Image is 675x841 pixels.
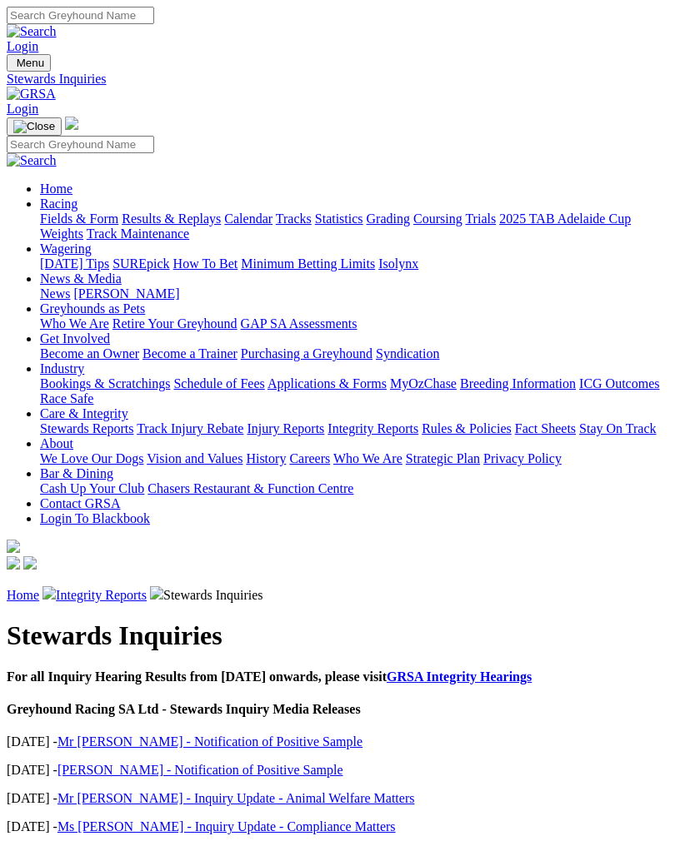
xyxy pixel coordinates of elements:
a: We Love Our Dogs [40,451,143,465]
a: Become an Owner [40,346,139,361]
a: Retire Your Greyhound [112,316,237,331]
div: Industry [40,376,668,406]
a: About [40,436,73,450]
a: Home [7,588,39,602]
p: [DATE] - [7,791,668,806]
div: Bar & Dining [40,481,668,496]
img: chevron-right.svg [42,586,56,600]
a: News [40,286,70,301]
div: Care & Integrity [40,421,668,436]
a: Race Safe [40,391,93,406]
input: Search [7,136,154,153]
a: Ms [PERSON_NAME] - Inquiry Update - Compliance Matters [57,819,396,834]
a: Mr [PERSON_NAME] - Inquiry Update - Animal Welfare Matters [57,791,415,805]
a: Who We Are [333,451,402,465]
a: Applications & Forms [267,376,387,391]
img: logo-grsa-white.png [7,540,20,553]
a: Statistics [315,211,363,226]
img: facebook.svg [7,556,20,570]
div: Racing [40,211,668,241]
a: Privacy Policy [483,451,562,465]
input: Search [7,7,154,24]
h4: Greyhound Racing SA Ltd - Stewards Inquiry Media Releases [7,702,668,717]
a: How To Bet [173,256,238,271]
a: [DATE] Tips [40,256,109,271]
a: Racing [40,197,77,211]
button: Toggle navigation [7,54,51,72]
a: [PERSON_NAME] - Notification of Positive Sample [57,763,343,777]
a: History [246,451,286,465]
a: [PERSON_NAME] [73,286,179,301]
a: Fields & Form [40,211,118,226]
a: Track Maintenance [87,226,189,241]
a: Purchasing a Greyhound [241,346,372,361]
a: Syndication [376,346,439,361]
a: Trials [465,211,496,226]
img: Search [7,153,57,168]
a: Home [40,182,72,196]
a: Minimum Betting Limits [241,256,375,271]
a: Calendar [224,211,272,226]
a: News & Media [40,271,122,286]
a: Wagering [40,241,92,256]
a: Results & Replays [122,211,221,226]
a: Who We Are [40,316,109,331]
a: Rules & Policies [422,421,512,435]
a: Bar & Dining [40,466,113,480]
a: Contact GRSA [40,496,120,510]
b: For all Inquiry Hearing Results from [DATE] onwards, please visit [7,669,532,684]
button: Toggle navigation [7,117,62,136]
a: Stewards Inquiries [7,72,668,87]
div: Greyhounds as Pets [40,316,668,331]
a: Greyhounds as Pets [40,301,145,316]
span: Menu [17,57,44,69]
a: Grading [367,211,410,226]
img: Search [7,24,57,39]
a: Get Involved [40,331,110,346]
img: logo-grsa-white.png [65,117,78,130]
a: Isolynx [378,256,418,271]
img: Close [13,120,55,133]
a: ICG Outcomes [579,376,659,391]
a: Chasers Restaurant & Function Centre [147,481,353,495]
div: News & Media [40,286,668,301]
a: SUREpick [112,256,169,271]
a: Track Injury Rebate [137,421,243,435]
a: Tracks [276,211,312,226]
a: Integrity Reports [327,421,418,435]
a: Cash Up Your Club [40,481,144,495]
a: Careers [289,451,330,465]
a: Coursing [413,211,462,226]
a: Login [7,102,38,116]
h1: Stewards Inquiries [7,620,668,651]
a: Login To Blackbook [40,511,150,525]
img: twitter.svg [23,556,37,570]
a: Injury Reports [247,421,324,435]
a: Stewards Reports [40,421,133,435]
a: MyOzChase [390,376,457,391]
a: Become a Trainer [142,346,237,361]
a: Login [7,39,38,53]
div: Get Involved [40,346,668,361]
a: Stay On Track [579,421,656,435]
div: About [40,451,668,466]
a: Mr [PERSON_NAME] - Notification of Positive Sample [57,734,362,749]
a: Weights [40,226,83,241]
a: 2025 TAB Adelaide Cup [499,211,631,226]
a: Bookings & Scratchings [40,376,170,391]
p: Stewards Inquiries [7,586,668,603]
a: Fact Sheets [515,421,576,435]
p: [DATE] - [7,819,668,834]
a: Industry [40,361,84,376]
a: Schedule of Fees [173,376,264,391]
img: chevron-right.svg [150,586,163,600]
a: Vision and Values [147,451,242,465]
a: Strategic Plan [406,451,480,465]
div: Wagering [40,256,668,271]
p: [DATE] - [7,734,668,749]
img: GRSA [7,87,56,102]
a: GAP SA Assessments [241,316,357,331]
a: Integrity Reports [56,588,147,602]
a: Care & Integrity [40,406,128,420]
